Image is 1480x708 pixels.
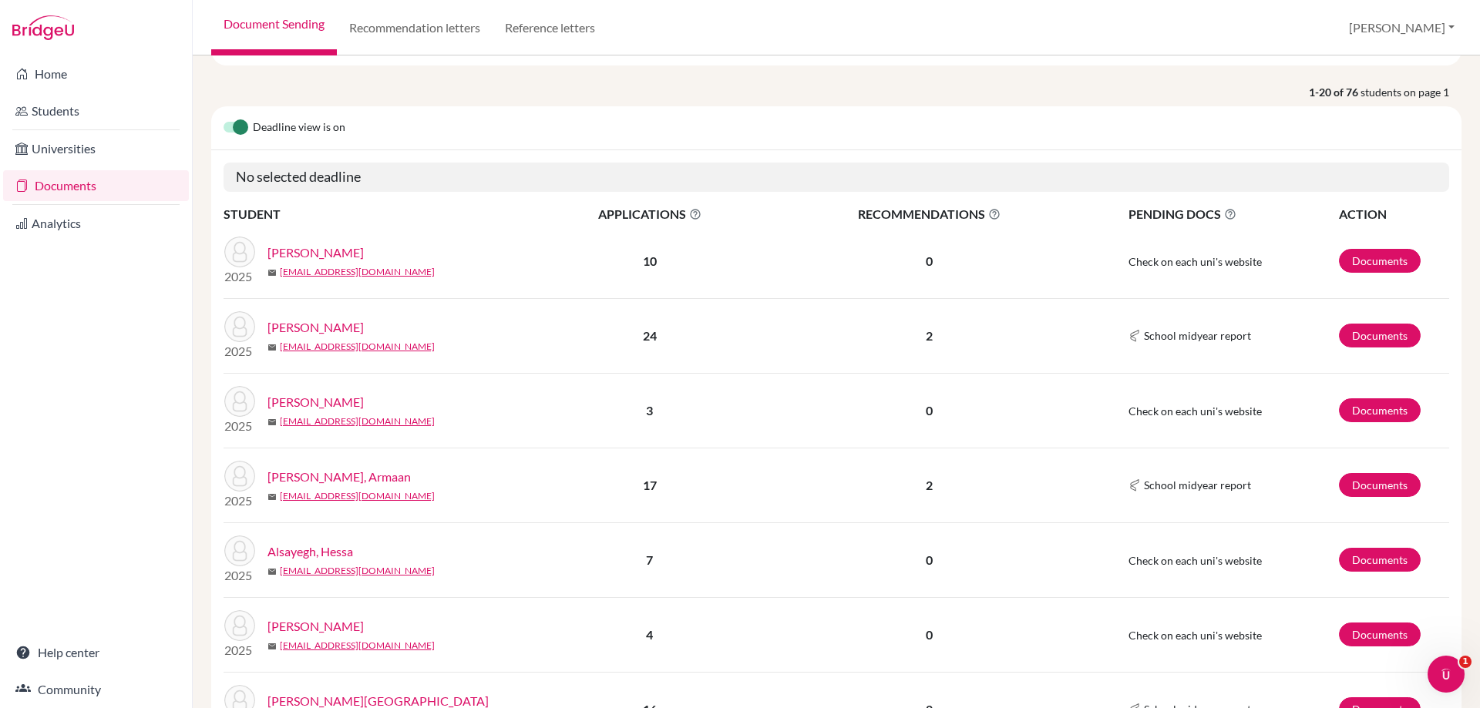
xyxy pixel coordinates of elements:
[646,627,653,642] b: 4
[267,492,277,502] span: mail
[224,566,255,585] p: 2025
[1339,324,1421,347] a: Documents
[267,393,364,411] a: [PERSON_NAME]
[224,492,255,510] p: 2025
[1144,477,1251,493] span: School midyear report
[267,542,353,561] a: Alsayegh, Hessa
[3,133,189,164] a: Universities
[280,564,435,578] a: [EMAIL_ADDRESS][DOMAIN_NAME]
[769,401,1091,420] p: 0
[224,641,255,659] p: 2025
[280,340,435,354] a: [EMAIL_ADDRESS][DOMAIN_NAME]
[224,535,255,566] img: Alsayegh, Hessa
[224,342,255,361] p: 2025
[280,489,435,503] a: [EMAIL_ADDRESS][DOMAIN_NAME]
[646,552,653,567] b: 7
[1128,479,1141,492] img: Common App logo
[1128,554,1262,567] span: Check on each uni's website
[3,674,189,705] a: Community
[267,567,277,576] span: mail
[267,243,364,262] a: [PERSON_NAME]
[224,417,255,435] p: 2025
[224,386,255,417] img: Alhalboni, Juan
[643,328,657,343] b: 24
[224,311,255,342] img: Aker, Azra
[1144,327,1251,344] span: School midyear report
[1342,13,1461,42] button: [PERSON_NAME]
[224,237,255,267] img: Agha, Yasmine
[3,637,189,668] a: Help center
[1339,473,1421,497] a: Documents
[1459,656,1472,668] span: 1
[224,461,255,492] img: Al Hussain, Armaan
[1339,622,1421,646] a: Documents
[769,551,1091,569] p: 0
[267,318,364,337] a: [PERSON_NAME]
[1128,205,1337,223] span: PENDING DOCS
[267,418,277,427] span: mail
[267,268,277,277] span: mail
[1128,404,1262,418] span: Check on each uni's website
[1428,656,1465,693] iframe: Intercom live chat
[1309,84,1361,100] strong: 1-20 of 76
[224,610,255,641] img: Barry, Eabha
[1128,255,1262,268] span: Check on each uni's website
[533,205,767,223] span: APPLICATIONS
[224,267,255,286] p: 2025
[224,204,532,224] th: STUDENT
[1361,84,1461,100] span: students on page 1
[3,208,189,239] a: Analytics
[267,642,277,651] span: mail
[1128,330,1141,342] img: Common App logo
[643,253,657,268] b: 10
[280,639,435,653] a: [EMAIL_ADDRESS][DOMAIN_NAME]
[280,265,435,279] a: [EMAIL_ADDRESS][DOMAIN_NAME]
[643,478,657,492] b: 17
[769,205,1091,223] span: RECOMMENDATIONS
[769,252,1091,270] p: 0
[646,403,653,418] b: 3
[1339,548,1421,572] a: Documents
[3,59,189,89] a: Home
[1338,204,1449,224] th: ACTION
[280,414,435,428] a: [EMAIL_ADDRESS][DOMAIN_NAME]
[1339,398,1421,422] a: Documents
[267,343,277,352] span: mail
[769,626,1091,644] p: 0
[224,163,1449,192] h5: No selected deadline
[3,96,189,126] a: Students
[267,468,411,486] a: [PERSON_NAME], Armaan
[769,476,1091,495] p: 2
[253,119,345,137] span: Deadline view is on
[12,15,74,40] img: Bridge-U
[3,170,189,201] a: Documents
[769,327,1091,345] p: 2
[267,617,364,636] a: [PERSON_NAME]
[1128,629,1262,642] span: Check on each uni's website
[1339,249,1421,273] a: Documents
